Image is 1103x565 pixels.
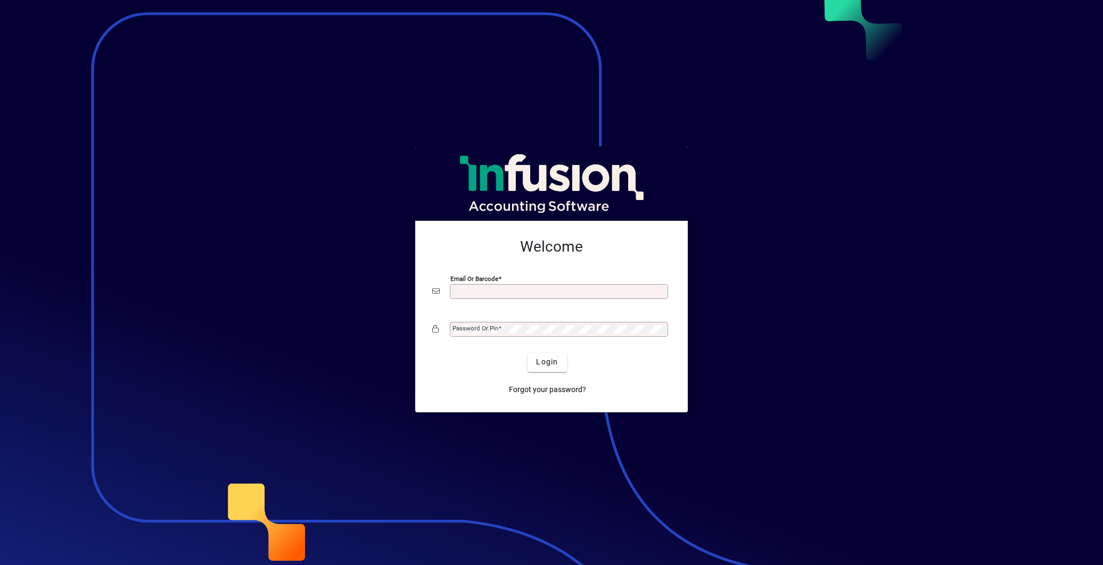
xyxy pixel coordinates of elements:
[505,380,590,400] a: Forgot your password?
[450,275,498,282] mat-label: Email or Barcode
[536,356,558,368] span: Login
[509,384,586,395] span: Forgot your password?
[432,238,671,256] h2: Welcome
[452,325,498,332] mat-label: Password or Pin
[528,353,566,372] button: Login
